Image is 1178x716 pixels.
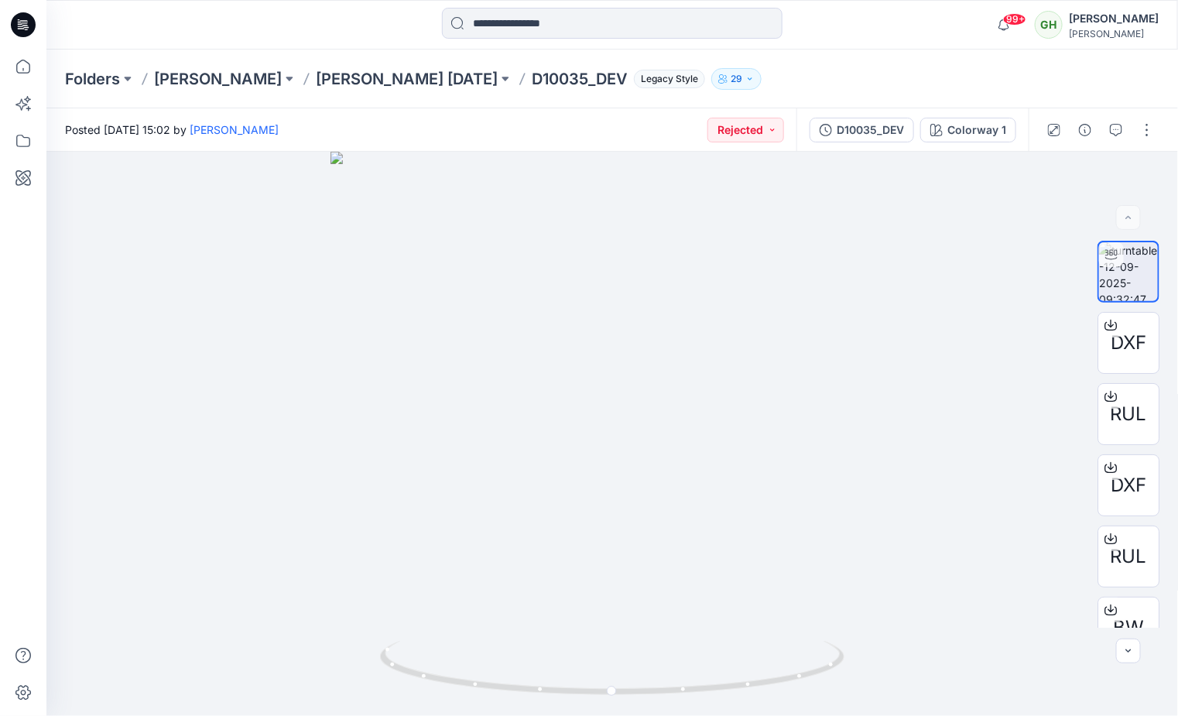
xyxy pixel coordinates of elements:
a: [PERSON_NAME] [154,68,282,90]
a: [PERSON_NAME] [DATE] [316,68,498,90]
span: Posted [DATE] 15:02 by [65,122,279,138]
p: D10035_DEV [532,68,628,90]
span: DXF [1111,329,1146,357]
span: RUL [1111,543,1147,570]
div: D10035_DEV [837,122,904,139]
div: GH [1035,11,1063,39]
a: [PERSON_NAME] [190,123,279,136]
span: 99+ [1003,13,1026,26]
div: [PERSON_NAME] [1069,28,1159,39]
button: Legacy Style [628,68,705,90]
button: Colorway 1 [920,118,1016,142]
span: BW [1113,614,1144,642]
span: RUL [1111,400,1147,428]
p: 29 [731,70,742,87]
button: D10035_DEV [810,118,914,142]
div: [PERSON_NAME] [1069,9,1159,28]
button: Details [1073,118,1098,142]
span: DXF [1111,471,1146,499]
span: Legacy Style [634,70,705,88]
img: turntable-12-09-2025-09:32:47 [1099,242,1158,301]
a: Folders [65,68,120,90]
button: 29 [711,68,762,90]
div: Colorway 1 [947,122,1006,139]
